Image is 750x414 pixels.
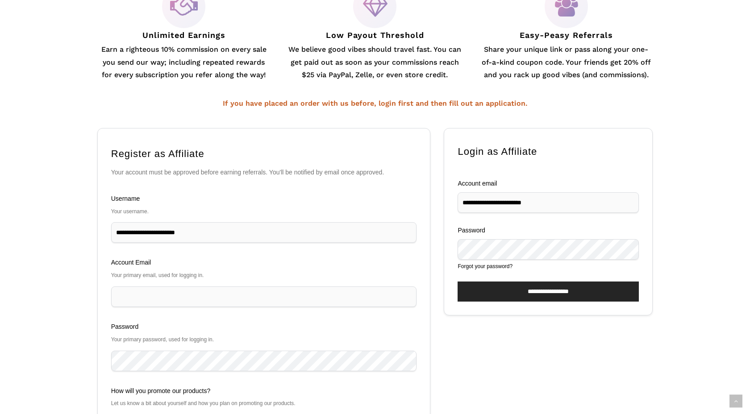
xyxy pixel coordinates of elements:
[142,30,225,40] strong: Unlimited Earnings
[111,269,417,282] p: Your primary email, used for logging in.
[111,333,417,346] p: Your primary password, used for logging in.
[111,256,417,269] div: Account Email
[458,142,630,161] h2: Login as Affiliate
[520,30,613,40] strong: Easy-Peasy Referrals
[111,205,417,218] p: Your username.
[288,43,462,82] p: We believe good vibes should travel fast. You can get paid out as soon as your commissions reach ...
[97,43,271,82] p: Earn a righteous 10% commission on every sale you send our way; including repeated rewards for ev...
[111,385,417,397] div: How will you promote our products?
[111,397,417,410] p: Let us know a bit about yourself and how you plan on promoting our products.
[458,224,639,237] label: Password
[111,144,417,164] h2: Register as Affiliate
[111,166,408,179] p: Your account must be approved before earning referrals. You'll be notified by email once approved.
[458,263,512,269] a: Forgot your password?
[326,30,424,40] strong: Low Payout Threshold
[223,99,528,108] strong: If you have placed an order with us before, login first and then fill out an application.
[111,192,417,205] div: Username
[458,177,639,190] label: Account email
[111,320,417,333] div: Password
[479,43,653,82] p: Share your unique link or pass along your one-of-a-kind coupon code. Your friends get 20% off and...
[729,395,742,408] a: Back to top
